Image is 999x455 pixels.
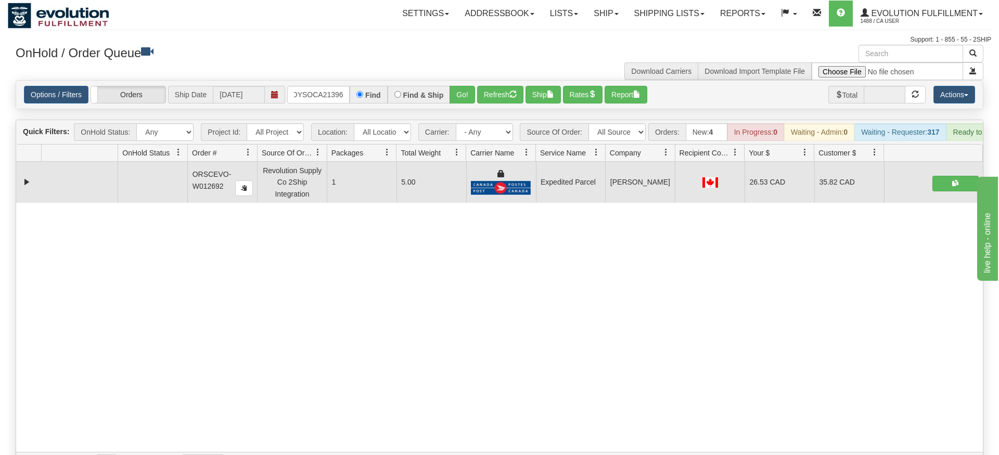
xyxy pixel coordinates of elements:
span: Orders: [648,123,686,141]
span: Packages [331,148,363,158]
button: Shipping Documents [932,176,979,191]
span: Source Of Order [262,148,314,158]
label: Orders [91,86,165,103]
img: Canada Post [471,180,531,196]
span: Project Id: [201,123,247,141]
span: 1488 / CA User [861,16,939,27]
span: Carrier Name [470,148,514,158]
a: Customer $ filter column settings [866,144,883,161]
td: [PERSON_NAME] [605,162,675,202]
span: Company [610,148,641,158]
button: Search [963,45,983,62]
a: Evolution Fulfillment 1488 / CA User [853,1,991,27]
span: Carrier: [418,123,456,141]
a: Company filter column settings [657,144,675,161]
label: Quick Filters: [23,126,69,137]
a: Your $ filter column settings [796,144,814,161]
input: Import [812,62,963,80]
a: Reports [712,1,773,27]
span: Total Weight [401,148,441,158]
div: Support: 1 - 855 - 55 - 2SHIP [8,35,991,44]
a: OnHold Status filter column settings [170,144,187,161]
h3: OnHold / Order Queue [16,45,492,60]
a: Ship [586,1,626,27]
button: Report [605,86,647,103]
strong: 0 [843,128,848,136]
input: Order # [287,86,350,103]
div: Revolution Supply Co 2Ship Integration [262,165,323,200]
div: Waiting - Admin: [784,123,854,141]
strong: 0 [773,128,777,136]
span: Evolution Fulfillment [869,9,978,18]
a: Collapse [20,176,33,189]
button: Actions [933,86,975,103]
a: Recipient Country filter column settings [726,144,744,161]
a: Download Carriers [631,67,691,75]
span: Order # [192,148,216,158]
a: Service Name filter column settings [587,144,605,161]
span: Ship Date [168,86,213,103]
strong: 317 [927,128,939,136]
a: Carrier Name filter column settings [518,144,535,161]
div: In Progress: [727,123,784,141]
img: logo1488.jpg [8,3,109,29]
a: Order # filter column settings [239,144,257,161]
span: 5.00 [401,178,415,186]
span: Customer $ [818,148,856,158]
span: Location: [311,123,354,141]
label: Find & Ship [403,92,444,99]
label: Find [365,92,381,99]
input: Search [859,45,963,62]
button: Go! [450,86,475,103]
button: Rates [563,86,603,103]
span: Service Name [540,148,586,158]
span: Source Of Order: [520,123,588,141]
td: 26.53 CAD [745,162,814,202]
a: Settings [394,1,457,27]
span: Your $ [749,148,770,158]
strong: 4 [709,128,713,136]
a: Download Import Template File [705,67,805,75]
div: live help - online [8,6,96,19]
span: ORSCEVO-W012692 [193,170,232,190]
a: Lists [542,1,586,27]
td: Expedited Parcel [536,162,606,202]
a: Total Weight filter column settings [448,144,466,161]
a: Addressbook [457,1,542,27]
iframe: chat widget [975,174,998,280]
a: Source Of Order filter column settings [309,144,327,161]
div: grid toolbar [16,120,983,145]
a: Shipping lists [626,1,712,27]
span: 1 [331,178,336,186]
span: OnHold Status [122,148,170,158]
div: New: [686,123,727,141]
a: Options / Filters [24,86,88,103]
span: Total [828,86,864,103]
a: Packages filter column settings [378,144,396,161]
button: Refresh [477,86,523,103]
button: Copy to clipboard [235,180,253,196]
button: Ship [526,86,561,103]
div: Waiting - Requester: [854,123,946,141]
span: Recipient Country [680,148,732,158]
td: 35.82 CAD [814,162,884,202]
span: OnHold Status: [74,123,136,141]
img: CA [702,177,718,188]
